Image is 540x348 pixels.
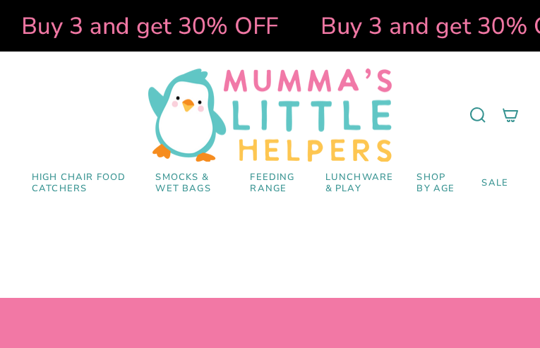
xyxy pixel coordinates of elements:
a: Smocks & Wet Bags [145,162,239,205]
strong: Buy 3 and get 30% OFF [4,10,261,42]
span: High Chair Food Catchers [32,172,134,194]
span: SALE [481,178,508,189]
span: Lunchware & Play [325,172,396,194]
a: Feeding Range [239,162,314,205]
span: Smocks & Wet Bags [155,172,229,194]
a: Lunchware & Play [315,162,407,205]
a: Shop by Age [406,162,471,205]
span: Shop by Age [416,172,460,194]
a: High Chair Food Catchers [21,162,145,205]
img: Mumma’s Little Helpers [148,68,392,162]
span: Feeding Range [250,172,304,194]
a: SALE [471,162,519,205]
